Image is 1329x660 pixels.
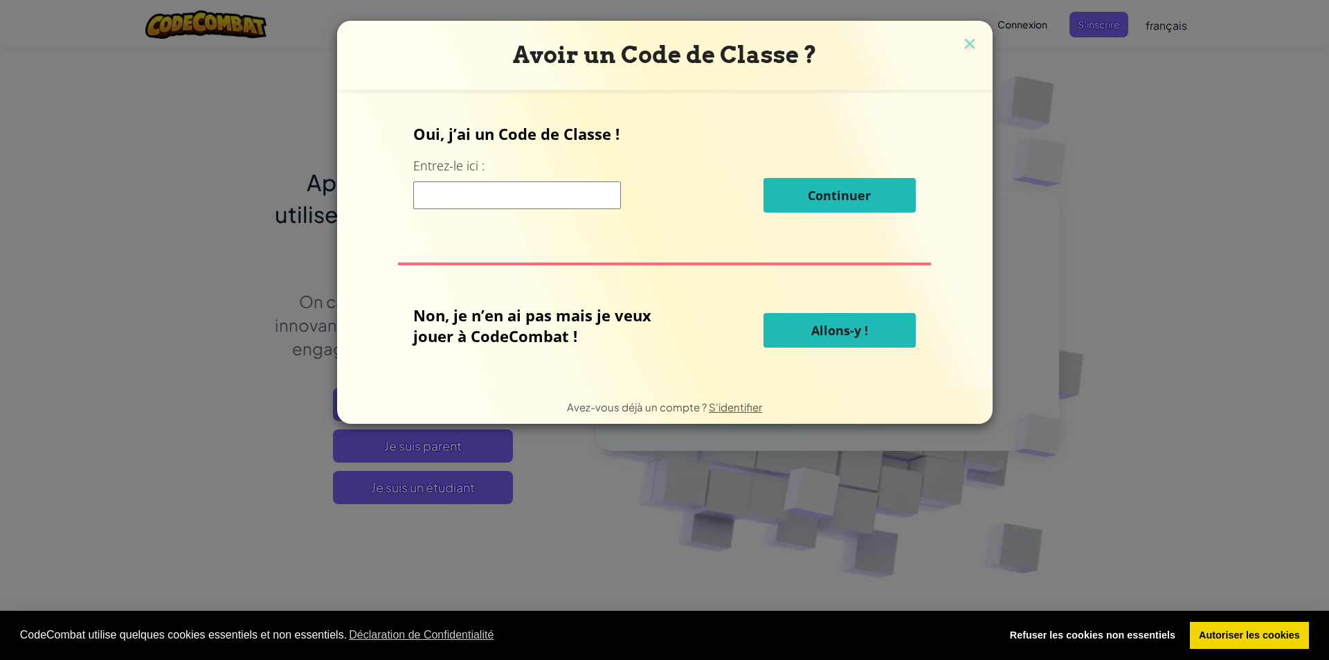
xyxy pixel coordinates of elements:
label: Entrez-le ici : [413,157,485,175]
button: Continuer [763,178,916,213]
a: learn more about cookies [347,625,496,645]
span: Avoir un Code de Classe ? [513,41,817,69]
p: Oui, j’ai un Code de Classe ! [413,123,916,144]
span: Continuer [808,187,871,204]
span: Allons-y ! [811,322,868,339]
button: Allons-y ! [763,313,916,348]
span: Avez-vous déjà un compte ? [567,400,709,413]
p: Non, je n’en ai pas mais je veux jouer à CodeCombat ! [413,305,694,346]
span: CodeCombat utilise quelques cookies essentiels et non essentiels. [20,625,989,645]
a: allow cookies [1190,622,1310,650]
a: deny cookies [1000,622,1184,650]
img: close icon [961,35,979,55]
a: S'identifier [709,400,762,413]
